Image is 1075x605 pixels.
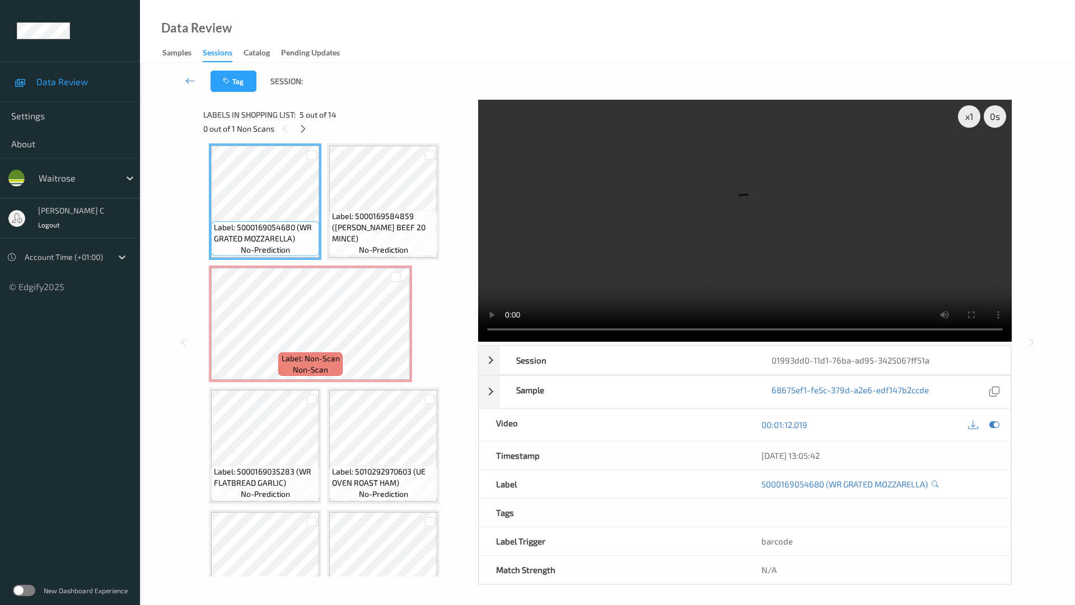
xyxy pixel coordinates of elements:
div: Sessions [203,47,232,62]
span: Labels in shopping list: [203,109,296,120]
span: Label: 5000169584859 ([PERSON_NAME] BEEF 20 MINCE) [332,211,434,244]
div: Sample68675ef1-fe5c-379d-a2e6-edf147b2ccde [479,375,1011,408]
div: 01993dd0-11d1-76ba-ad95-3425067ff51a [755,346,1011,374]
span: Label: 5000169035283 (WR FLATBREAD GARLIC) [214,466,316,488]
div: Match Strength [479,556,745,584]
span: Label: Non-Scan [282,353,340,364]
a: Pending Updates [281,45,351,61]
span: 5 out of 14 [300,109,336,120]
span: no-prediction [241,244,290,255]
div: Timestamp [479,441,745,469]
div: Samples [162,47,191,61]
span: Label: 5010292970603 (UE OVEN ROAST HAM) [332,466,434,488]
span: no-prediction [359,244,408,255]
div: 0 s [984,105,1006,128]
button: Tag [211,71,256,92]
div: Sample [499,376,755,408]
div: Pending Updates [281,47,340,61]
div: Session01993dd0-11d1-76ba-ad95-3425067ff51a [479,346,1011,375]
div: Catalog [244,47,270,61]
a: Sessions [203,45,244,62]
a: 00:01:12.019 [761,419,807,430]
span: Session: [270,76,303,87]
span: no-prediction [359,488,408,500]
a: Samples [162,45,203,61]
div: Tags [479,499,745,527]
div: Data Review [161,22,232,34]
a: 5000169054680 (WR GRATED MOZZARELLA) [761,478,928,490]
span: Label: 5000169054680 (WR GRATED MOZZARELLA) [214,222,316,244]
div: Label Trigger [479,527,745,555]
div: Session [499,346,755,374]
div: 0 out of 1 Non Scans [203,122,470,136]
div: Video [479,409,745,441]
span: no-prediction [241,488,290,500]
div: N/A [745,556,1011,584]
div: barcode [745,527,1011,555]
a: 68675ef1-fe5c-379d-a2e6-edf147b2ccde [772,384,929,399]
div: [DATE] 13:05:42 [761,450,994,461]
div: x 1 [958,105,980,128]
span: non-scan [293,364,328,375]
div: Label [479,470,745,498]
a: Catalog [244,45,281,61]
